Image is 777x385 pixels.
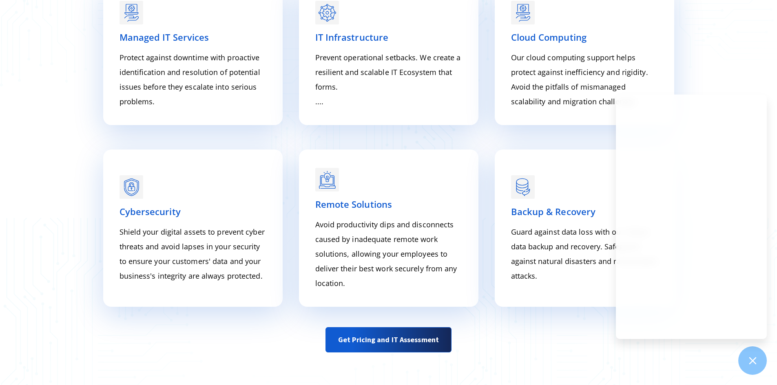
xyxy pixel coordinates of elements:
[120,50,266,109] p: Protect against downtime with proactive identification and resolution of potential issues before ...
[120,224,266,283] p: Shield your digital assets to prevent cyber threats and avoid lapses in your security to ensure y...
[315,31,389,43] span: IT Infrastructure
[315,217,462,290] p: Avoid productivity dips and disconnects caused by inadequate remote work solutions, allowing your...
[315,50,462,109] p: Prevent operational setbacks. We create a resilient and scalable IT Ecosystem that forms. ....
[511,31,587,43] span: Cloud Computing
[511,205,596,218] span: Backup & Recovery
[325,327,452,352] a: Get Pricing and IT Assessment
[616,95,767,339] iframe: To enrich screen reader interactions, please activate Accessibility in Grammarly extension settings
[315,198,392,210] span: Remote Solutions
[120,31,209,43] span: Managed IT Services
[511,50,658,109] p: Our cloud computing support helps protect against inefficiency and rigidity. Avoid the pitfalls o...
[338,332,439,348] span: Get Pricing and IT Assessment
[511,224,658,283] p: Guard against data loss with our robust data backup and recovery. Safeguard against natural disas...
[120,205,181,218] span: Cybersecurity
